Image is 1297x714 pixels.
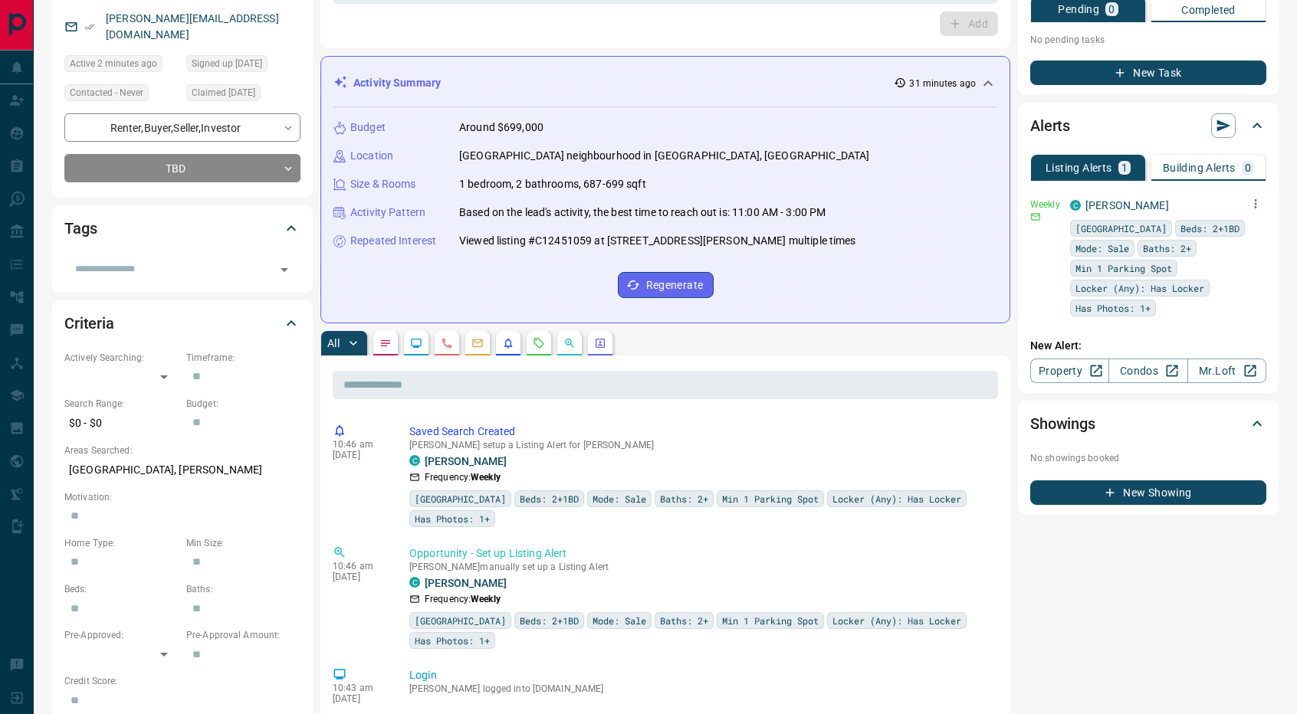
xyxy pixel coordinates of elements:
p: No showings booked [1030,451,1266,465]
p: Around $699,000 [459,120,543,136]
p: [GEOGRAPHIC_DATA] neighbourhood in [GEOGRAPHIC_DATA], [GEOGRAPHIC_DATA] [459,148,869,164]
p: Size & Rooms [350,176,416,192]
p: 1 bedroom, 2 bathrooms, 687-699 sqft [459,176,646,192]
svg: Listing Alerts [502,337,514,349]
p: [PERSON_NAME] setup a Listing Alert for [PERSON_NAME] [409,440,992,450]
p: Login [409,667,992,683]
button: Open [274,259,295,280]
p: No pending tasks [1030,28,1266,51]
span: Signed up [DATE] [192,56,262,71]
p: Opportunity - Set up Listing Alert [409,545,992,562]
span: Baths: 2+ [660,491,708,506]
span: Claimed [DATE] [192,85,255,100]
div: Tags [64,210,300,247]
span: Baths: 2+ [660,613,708,628]
p: Beds: [64,582,179,596]
p: Motivation: [64,490,300,504]
span: Min 1 Parking Spot [1075,260,1172,276]
div: Activity Summary31 minutes ago [333,69,997,97]
span: Mode: Sale [593,613,646,628]
p: 0 [1245,162,1251,173]
button: New Task [1030,61,1266,85]
p: Repeated Interest [350,233,436,249]
p: Building Alerts [1163,162,1236,173]
svg: Emails [471,337,484,349]
span: Locker (Any): Has Locker [1075,280,1204,296]
div: Mon Oct 06 2025 [186,84,300,106]
a: [PERSON_NAME][EMAIL_ADDRESS][DOMAIN_NAME] [106,12,279,41]
p: 0 [1108,4,1115,15]
p: [DATE] [333,572,386,582]
p: Pre-Approval Amount: [186,628,300,642]
span: Beds: 2+1BD [520,491,579,506]
p: [DATE] [333,450,386,460]
p: Credit Score: [64,674,300,688]
div: TBD [64,154,300,182]
p: Frequency: [425,470,501,484]
p: New Alert: [1030,338,1266,354]
p: All [327,338,340,349]
p: Pending [1058,4,1099,15]
p: [PERSON_NAME] logged into [DOMAIN_NAME] [409,683,992,694]
div: condos.ca [409,577,420,588]
button: Regenerate [618,272,714,298]
span: Has Photos: 1+ [415,633,490,648]
p: Pre-Approved: [64,628,179,642]
p: 10:43 am [333,683,386,693]
span: Locker (Any): Has Locker [832,491,961,506]
svg: Opportunities [563,337,576,349]
svg: Notes [379,337,392,349]
strong: Weekly [471,472,501,483]
p: Activity Summary [353,75,441,91]
h2: Alerts [1030,113,1070,138]
h2: Showings [1030,411,1095,436]
span: Has Photos: 1+ [1075,300,1151,316]
p: Viewed listing #C12451059 at [STREET_ADDRESS][PERSON_NAME] multiple times [459,233,856,249]
svg: Calls [441,337,453,349]
p: Budget: [186,397,300,411]
a: Mr.Loft [1187,359,1266,383]
p: Home Type: [64,536,179,550]
a: [PERSON_NAME] [1085,199,1169,211]
p: Search Range: [64,397,179,411]
span: Mode: Sale [593,491,646,506]
svg: Requests [533,337,545,349]
p: Min Size: [186,536,300,550]
span: Min 1 Parking Spot [722,491,819,506]
span: Contacted - Never [70,85,143,100]
p: $0 - $0 [64,411,179,436]
span: [GEOGRAPHIC_DATA] [1075,221,1167,236]
h2: Criteria [64,311,114,336]
p: Budget [350,120,386,136]
p: 10:46 am [333,439,386,450]
p: Baths: [186,582,300,596]
a: Condos [1108,359,1187,383]
svg: Email Verified [84,21,95,32]
span: Locker (Any): Has Locker [832,613,961,628]
svg: Lead Browsing Activity [410,337,422,349]
span: Beds: 2+1BD [1180,221,1240,236]
span: Beds: 2+1BD [520,613,579,628]
button: New Showing [1030,480,1266,505]
p: 1 [1121,162,1128,173]
p: 31 minutes ago [909,77,976,90]
span: [GEOGRAPHIC_DATA] [415,613,506,628]
span: Baths: 2+ [1143,241,1191,256]
p: Location [350,148,393,164]
p: Saved Search Created [409,424,992,440]
p: Actively Searching: [64,351,179,365]
div: condos.ca [409,455,420,466]
p: [GEOGRAPHIC_DATA], [PERSON_NAME] [64,457,300,483]
div: Mon Oct 06 2025 [186,55,300,77]
div: Alerts [1030,107,1266,144]
p: Frequency: [425,592,501,606]
p: [DATE] [333,693,386,704]
h2: Tags [64,216,97,241]
p: Weekly [1030,198,1061,211]
svg: Email [1030,211,1041,222]
a: [PERSON_NAME] [425,455,507,467]
div: Showings [1030,405,1266,442]
span: [GEOGRAPHIC_DATA] [415,491,506,506]
p: Listing Alerts [1046,162,1112,173]
span: Min 1 Parking Spot [722,613,819,628]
